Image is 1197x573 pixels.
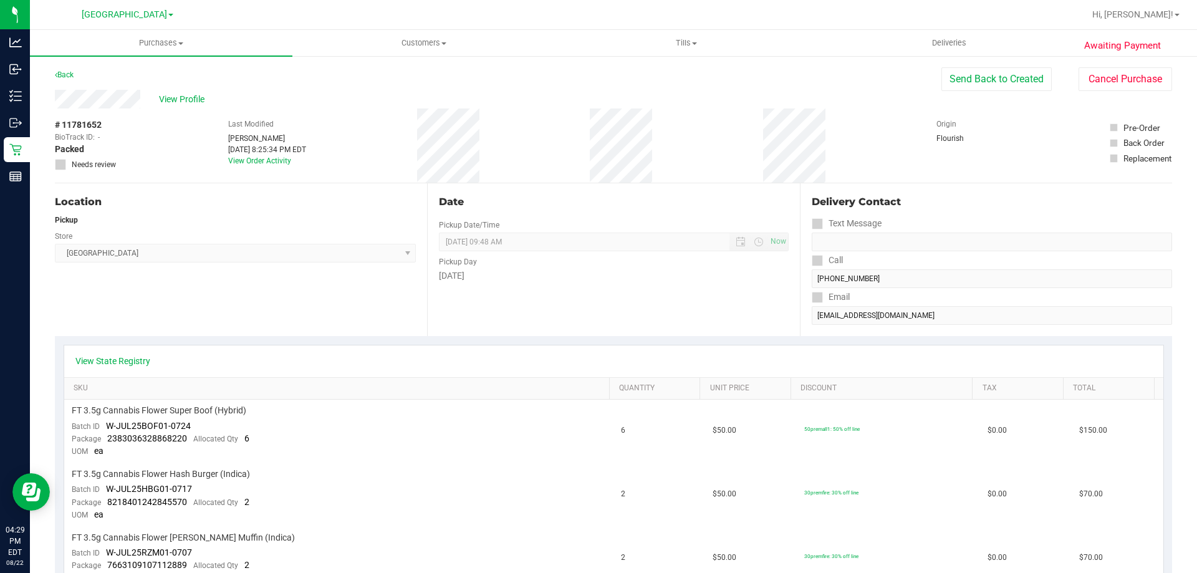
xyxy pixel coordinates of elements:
a: Tax [983,383,1059,393]
inline-svg: Reports [9,170,22,183]
div: Delivery Contact [812,195,1172,209]
span: Batch ID [72,549,100,557]
span: Tills [555,37,817,49]
span: Package [72,561,101,570]
input: Format: (999) 999-9999 [812,269,1172,288]
span: $50.00 [713,488,736,500]
label: Last Modified [228,118,274,130]
label: Pickup Day [439,256,477,267]
span: $70.00 [1079,552,1103,564]
a: SKU [74,383,604,393]
inline-svg: Retail [9,143,22,156]
div: Back Order [1123,137,1165,149]
span: 7663109107112889 [107,560,187,570]
inline-svg: Analytics [9,36,22,49]
a: Total [1073,383,1149,393]
span: 2 [621,552,625,564]
div: [PERSON_NAME] [228,133,306,144]
span: 2 [621,488,625,500]
span: 2 [244,497,249,507]
label: Call [812,251,843,269]
div: Flourish [936,133,999,144]
span: Deliveries [915,37,983,49]
span: 30premfire: 30% off line [804,553,858,559]
span: $50.00 [713,425,736,436]
span: 8218401242845570 [107,497,187,507]
span: ea [94,509,103,519]
p: 04:29 PM EDT [6,524,24,558]
span: $50.00 [713,552,736,564]
span: $0.00 [988,552,1007,564]
a: View State Registry [75,355,150,367]
span: W-JUL25HBG01-0717 [106,484,192,494]
p: 08/22 [6,558,24,567]
span: FT 3.5g Cannabis Flower Super Boof (Hybrid) [72,405,246,417]
label: Text Message [812,214,882,233]
span: Batch ID [72,485,100,494]
span: Awaiting Payment [1084,39,1161,53]
span: Allocated Qty [193,435,238,443]
span: 2 [244,560,249,570]
span: - [98,132,100,143]
button: Send Back to Created [941,67,1052,91]
span: 30premfire: 30% off line [804,489,858,496]
button: Cancel Purchase [1079,67,1172,91]
span: [GEOGRAPHIC_DATA] [82,9,167,20]
div: Replacement [1123,152,1171,165]
span: UOM [72,511,88,519]
span: W-JUL25BOF01-0724 [106,421,191,431]
span: Hi, [PERSON_NAME]! [1092,9,1173,19]
span: BioTrack ID: [55,132,95,143]
span: Packed [55,143,84,156]
span: Allocated Qty [193,498,238,507]
span: UOM [72,447,88,456]
span: $0.00 [988,488,1007,500]
span: 50premall1: 50% off line [804,426,860,432]
span: FT 3.5g Cannabis Flower [PERSON_NAME] Muffin (Indica) [72,532,295,544]
a: Customers [292,30,555,56]
a: Purchases [30,30,292,56]
span: W-JUL25RZM01-0707 [106,547,192,557]
span: # 11781652 [55,118,102,132]
span: Package [72,498,101,507]
span: $150.00 [1079,425,1107,436]
input: Format: (999) 999-9999 [812,233,1172,251]
a: Unit Price [710,383,786,393]
span: $70.00 [1079,488,1103,500]
span: 6 [244,433,249,443]
a: Deliveries [818,30,1080,56]
div: [DATE] 8:25:34 PM EDT [228,144,306,155]
span: Batch ID [72,422,100,431]
span: Needs review [72,159,116,170]
label: Origin [936,118,956,130]
span: $0.00 [988,425,1007,436]
a: View Order Activity [228,156,291,165]
a: Quantity [619,383,695,393]
div: Location [55,195,416,209]
iframe: Resource center [12,473,50,511]
div: Pre-Order [1123,122,1160,134]
span: 6 [621,425,625,436]
inline-svg: Outbound [9,117,22,129]
span: Purchases [30,37,292,49]
inline-svg: Inbound [9,63,22,75]
span: Package [72,435,101,443]
a: Tills [555,30,817,56]
label: Store [55,231,72,242]
strong: Pickup [55,216,78,224]
span: Allocated Qty [193,561,238,570]
a: Discount [800,383,968,393]
span: 2383036328868220 [107,433,187,443]
span: View Profile [159,93,209,106]
div: Date [439,195,788,209]
span: Customers [293,37,554,49]
span: FT 3.5g Cannabis Flower Hash Burger (Indica) [72,468,250,480]
div: [DATE] [439,269,788,282]
inline-svg: Inventory [9,90,22,102]
span: ea [94,446,103,456]
a: Back [55,70,74,79]
label: Pickup Date/Time [439,219,499,231]
label: Email [812,288,850,306]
